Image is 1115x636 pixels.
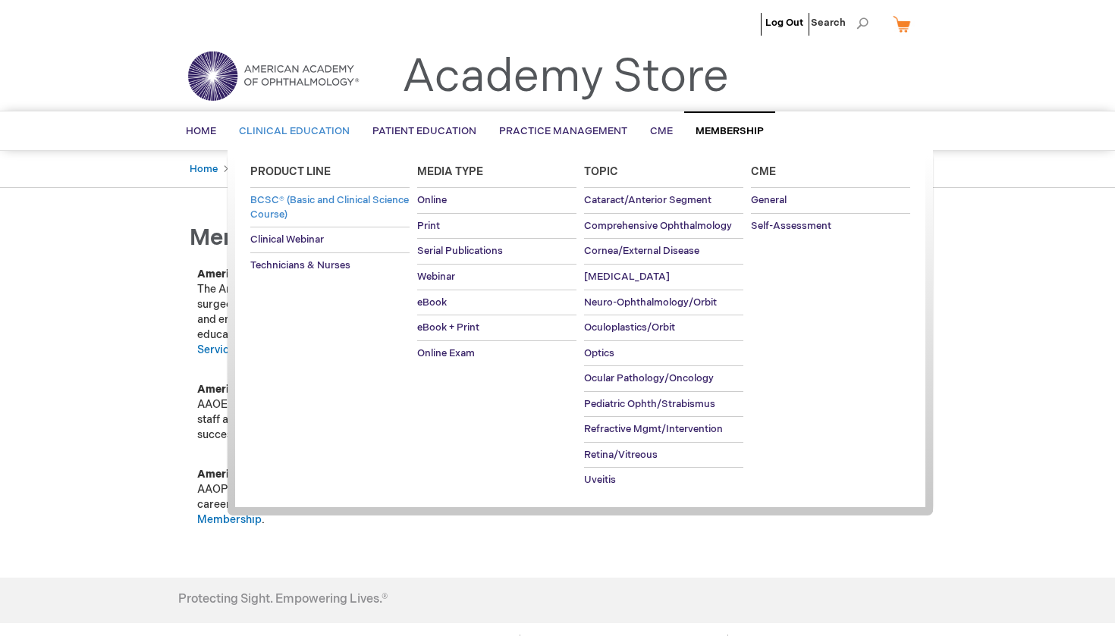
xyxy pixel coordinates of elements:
span: Product Line [250,165,331,178]
span: Membership [190,224,326,252]
p: AAOE is the Academy’s practice management membership organization providing administrative staff ... [197,382,705,443]
span: Serial Publications [417,245,503,257]
span: Self-Assessment [751,220,831,232]
span: CME [650,125,673,137]
span: Search [811,8,868,38]
span: Uveitis [584,474,616,486]
span: Refractive Mgmt/Intervention [584,423,723,435]
span: Patient Education [372,125,476,137]
span: Pediatric Ophth/Strabismus [584,398,715,410]
span: Home [186,125,216,137]
p: AAOP™ is the Academy's membership organization dedicated to meeting the educational needs and car... [197,467,705,528]
span: Online Exam [417,347,475,359]
span: Ocular Pathology/Oncology [584,372,714,384]
span: Comprehensive Ophthalmology [584,220,732,232]
span: Cornea/External Disease [584,245,699,257]
span: Oculoplastics/Orbit [584,321,675,334]
span: General [751,194,787,206]
span: Optics [584,347,614,359]
a: Log Out [765,17,803,29]
h4: Protecting Sight. Empowering Lives.® [178,593,388,606]
span: Clinical Webinar [250,233,324,246]
span: Cme [751,165,776,178]
a: Academy Store [402,50,729,105]
strong: American Academy of Ophthalmology [197,268,394,280]
span: Media Type [417,165,483,178]
p: The American Academy of Ophthalmology is the world’s largest association of eye physicians and su... [197,267,705,358]
span: Cataract/Anterior Segment [584,194,711,206]
span: BCSC® (Basic and Clinical Science Course) [250,194,409,221]
span: Technicians & Nurses [250,259,350,271]
span: [MEDICAL_DATA] [584,271,670,283]
span: Print [417,220,440,232]
span: Online [417,194,447,206]
span: Practice Management [499,125,627,137]
a: Home [190,163,218,175]
strong: American Academy of Ophthalmic Professionals [197,468,450,481]
span: Topic [584,165,618,178]
span: Neuro-Ophthalmology/Orbit [584,296,717,309]
span: eBook [417,296,447,309]
strong: American Academy of Ophthalmic Executives [197,383,436,396]
span: Retina/Vitreous [584,449,658,461]
span: Webinar [417,271,455,283]
span: eBook + Print [417,321,479,334]
span: Clinical Education [239,125,350,137]
span: Membership [696,125,764,137]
